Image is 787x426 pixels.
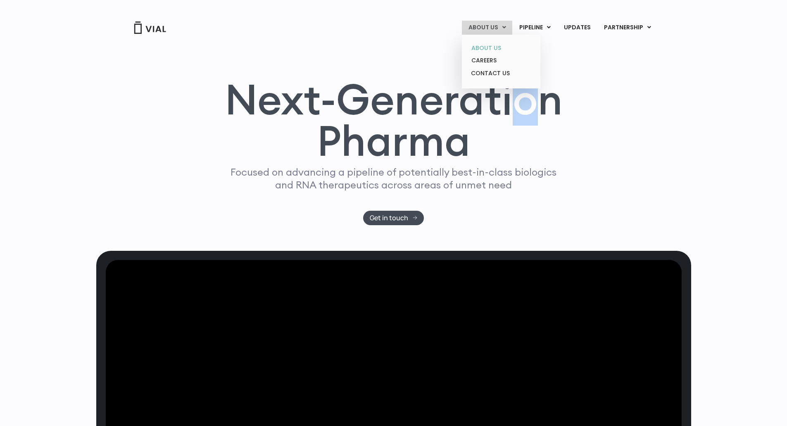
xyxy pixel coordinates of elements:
a: PIPELINEMenu Toggle [513,21,557,35]
p: Focused on advancing a pipeline of potentially best-in-class biologics and RNA therapeutics acros... [227,166,560,191]
a: PARTNERSHIPMenu Toggle [597,21,658,35]
a: ABOUT US [465,42,537,55]
a: CAREERS [465,54,537,67]
a: CONTACT US [465,67,537,80]
a: ABOUT USMenu Toggle [462,21,512,35]
h1: Next-Generation Pharma [215,79,573,162]
img: Vial Logo [133,21,166,34]
span: Get in touch [370,215,408,221]
a: Get in touch [363,211,424,225]
a: UPDATES [557,21,597,35]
